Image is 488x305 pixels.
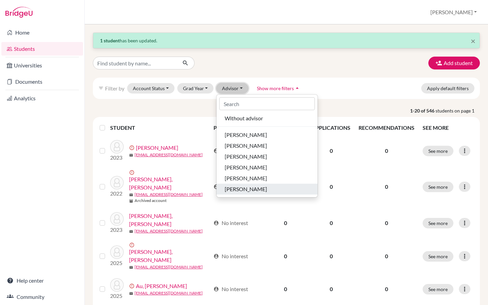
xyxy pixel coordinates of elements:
button: Account Status [127,83,175,94]
td: 0 [263,208,308,238]
a: [EMAIL_ADDRESS][DOMAIN_NAME] [135,191,203,198]
div: No interest [213,147,248,155]
p: 2023 [110,154,124,162]
span: account_circle [213,220,219,226]
span: mail [129,291,133,296]
button: [PERSON_NAME] [217,151,318,162]
div: No interest [213,219,248,227]
i: filter_list [98,85,104,91]
td: 0 [308,208,354,238]
span: account_circle [213,184,219,189]
strong: 1-20 of 546 [410,107,435,114]
p: 2023 [110,226,124,234]
span: inventory_2 [129,199,133,203]
button: Close [471,37,475,45]
input: Find student by name... [93,57,177,69]
td: 0 [308,136,354,166]
a: Students [1,42,83,56]
span: Filter by [105,85,124,91]
button: Apply default filters [421,83,474,94]
th: RECOMMENDATIONS [354,120,419,136]
span: mail [129,265,133,269]
p: 0 [359,147,414,155]
span: [PERSON_NAME] [225,174,267,182]
td: 0 [308,166,354,208]
td: 0 [263,274,308,304]
span: [PERSON_NAME] [225,131,267,139]
td: 0 [308,238,354,274]
img: Aleena, Sadeedi [110,212,124,226]
span: students on page 1 [435,107,480,114]
a: [PERSON_NAME] [136,144,178,152]
div: No interest [213,285,248,293]
span: error_outline [129,170,136,175]
p: 2025 [110,259,124,267]
button: [PERSON_NAME] [217,162,318,173]
button: See more [423,251,453,262]
span: mail [129,153,133,157]
span: Without advisor [225,114,263,122]
button: [PERSON_NAME] [217,184,318,195]
div: No interest [213,252,248,260]
td: 0 [308,274,354,304]
th: SEE MORE [419,120,477,136]
span: [PERSON_NAME] [225,152,267,161]
p: 0 [359,183,414,191]
button: See more [423,146,453,156]
span: Show more filters [257,85,294,91]
a: [EMAIL_ADDRESS][DOMAIN_NAME] [135,290,203,296]
a: [EMAIL_ADDRESS][DOMAIN_NAME] [135,228,203,234]
a: Help center [1,274,83,287]
p: 2022 [110,189,124,198]
i: arrow_drop_up [294,85,301,91]
p: 0 [359,285,414,293]
a: Community [1,290,83,304]
a: Home [1,26,83,39]
strong: 1 student [100,38,120,43]
p: 0 [359,219,414,227]
img: Aimen-Sadeedi, Sadeedi [110,176,124,189]
b: Archived account [135,198,167,204]
span: account_circle [213,253,219,259]
a: [PERSON_NAME], [PERSON_NAME] [129,248,210,264]
a: [PERSON_NAME], [PERSON_NAME] [129,212,210,228]
button: [PERSON_NAME] [427,6,480,19]
span: error_outline [129,242,136,248]
button: Advisor [216,83,248,94]
th: PROFILE [209,120,263,136]
button: See more [423,218,453,228]
button: [PERSON_NAME] [217,129,318,140]
a: Au, [PERSON_NAME] [136,282,187,290]
span: mail [129,193,133,197]
a: [EMAIL_ADDRESS][DOMAIN_NAME] [135,152,203,158]
span: mail [129,229,133,233]
a: [EMAIL_ADDRESS][DOMAIN_NAME] [135,264,203,270]
a: Documents [1,75,83,88]
button: Show more filtersarrow_drop_up [251,83,306,94]
a: Universities [1,59,83,72]
span: [PERSON_NAME] [225,142,267,150]
p: has been updated. [100,37,473,44]
button: Without advisor [217,113,318,124]
button: See more [423,182,453,192]
p: 2025 [110,292,124,300]
img: Aneeqa Saeed, Kiani [110,245,124,259]
td: 0 [263,238,308,274]
div: Advisor [216,94,318,198]
img: Au, Chloe [110,278,124,292]
span: [PERSON_NAME] [225,185,267,193]
p: 0 [359,252,414,260]
img: Advani, Melanie [110,140,124,154]
span: × [471,36,475,46]
button: [PERSON_NAME] [217,140,318,151]
th: APPLICATIONS [308,120,354,136]
button: Grad Year [177,83,214,94]
button: See more [423,284,453,294]
span: error_outline [129,283,136,289]
span: [PERSON_NAME] [225,163,267,171]
span: error_outline [129,145,136,150]
a: Analytics [1,91,83,105]
span: account_circle [213,148,219,154]
img: Bridge-U [5,7,33,18]
input: Search [219,97,315,110]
